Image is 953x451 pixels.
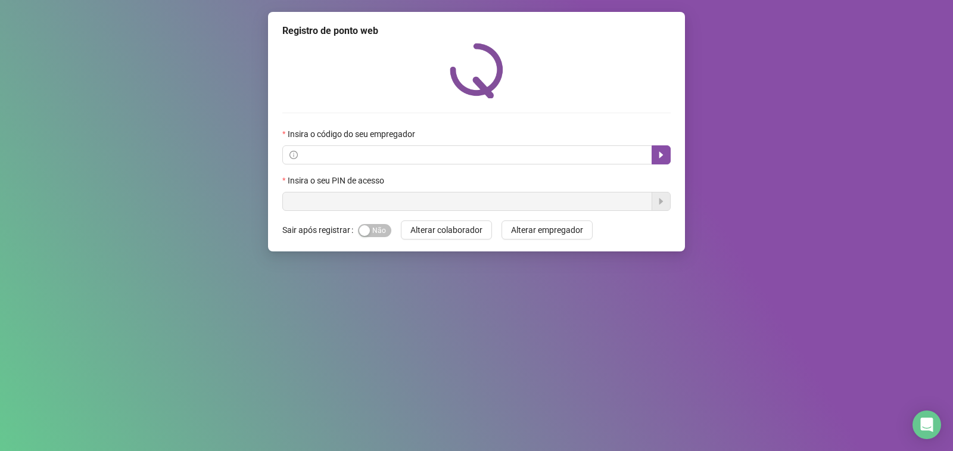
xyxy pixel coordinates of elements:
label: Sair após registrar [282,220,358,240]
div: Open Intercom Messenger [912,410,941,439]
img: QRPoint [450,43,503,98]
span: caret-right [656,150,666,160]
button: Alterar empregador [502,220,593,240]
label: Insira o seu PIN de acesso [282,174,392,187]
span: Alterar colaborador [410,223,482,237]
div: Registro de ponto web [282,24,671,38]
button: Alterar colaborador [401,220,492,240]
span: Alterar empregador [511,223,583,237]
label: Insira o código do seu empregador [282,127,423,141]
span: info-circle [289,151,298,159]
